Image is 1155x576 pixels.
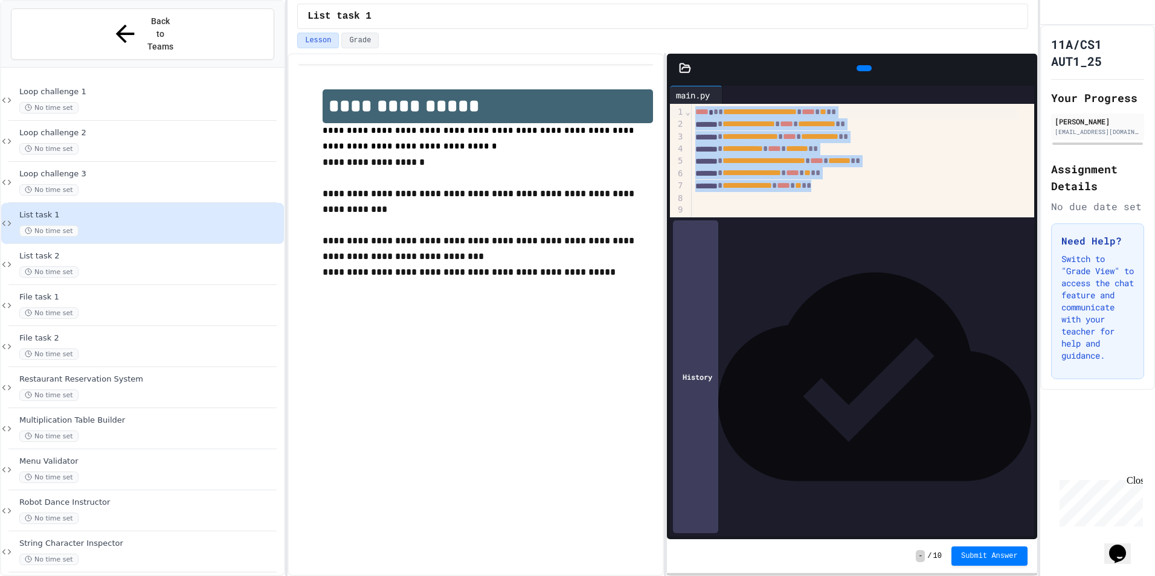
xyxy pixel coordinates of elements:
[670,118,685,130] div: 2
[19,472,79,483] span: No time set
[19,292,282,302] span: File task 1
[1055,116,1141,127] div: [PERSON_NAME]
[5,5,83,77] div: Chat with us now!Close
[1051,161,1144,194] h2: Assignment Details
[19,513,79,524] span: No time set
[684,107,690,117] span: Fold line
[297,33,339,48] button: Lesson
[673,220,718,533] div: History
[307,9,372,24] span: List task 1
[146,15,175,53] span: Back to Teams
[933,551,942,561] span: 10
[1061,234,1134,248] h3: Need Help?
[19,87,282,97] span: Loop challenge 1
[670,168,685,180] div: 6
[670,89,716,101] div: main.py
[1051,36,1144,69] h1: 11A/CS1 AUT1_25
[19,498,282,508] span: Robot Dance Instructor
[19,374,282,385] span: Restaurant Reservation System
[19,225,79,237] span: No time set
[19,389,79,401] span: No time set
[341,33,379,48] button: Grade
[1055,127,1141,136] div: [EMAIL_ADDRESS][DOMAIN_NAME]
[19,143,79,155] span: No time set
[670,155,685,167] div: 5
[19,102,79,114] span: No time set
[670,143,685,155] div: 4
[19,415,282,426] span: Multiplication Table Builder
[19,184,79,196] span: No time set
[670,193,685,205] div: 8
[19,210,282,220] span: List task 1
[19,266,79,278] span: No time set
[961,551,1018,561] span: Submit Answer
[19,348,79,360] span: No time set
[1055,475,1143,526] iframe: chat widget
[19,333,282,344] span: File task 2
[1061,253,1134,362] p: Switch to "Grade View" to access the chat feature and communicate with your teacher for help and ...
[1104,528,1143,564] iframe: chat widget
[19,307,79,319] span: No time set
[670,86,722,104] div: main.py
[916,550,925,562] span: -
[670,204,685,216] div: 9
[11,8,274,60] button: Back to Teams
[670,216,685,228] div: 10
[19,251,282,261] span: List task 2
[19,128,282,138] span: Loop challenge 2
[19,456,282,467] span: Menu Validator
[927,551,931,561] span: /
[670,131,685,143] div: 3
[19,430,79,442] span: No time set
[19,169,282,179] span: Loop challenge 3
[1051,199,1144,214] div: No due date set
[1051,89,1144,106] h2: Your Progress
[19,539,282,549] span: String Character Inspector
[951,546,1028,566] button: Submit Answer
[19,554,79,565] span: No time set
[670,106,685,118] div: 1
[670,180,685,192] div: 7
